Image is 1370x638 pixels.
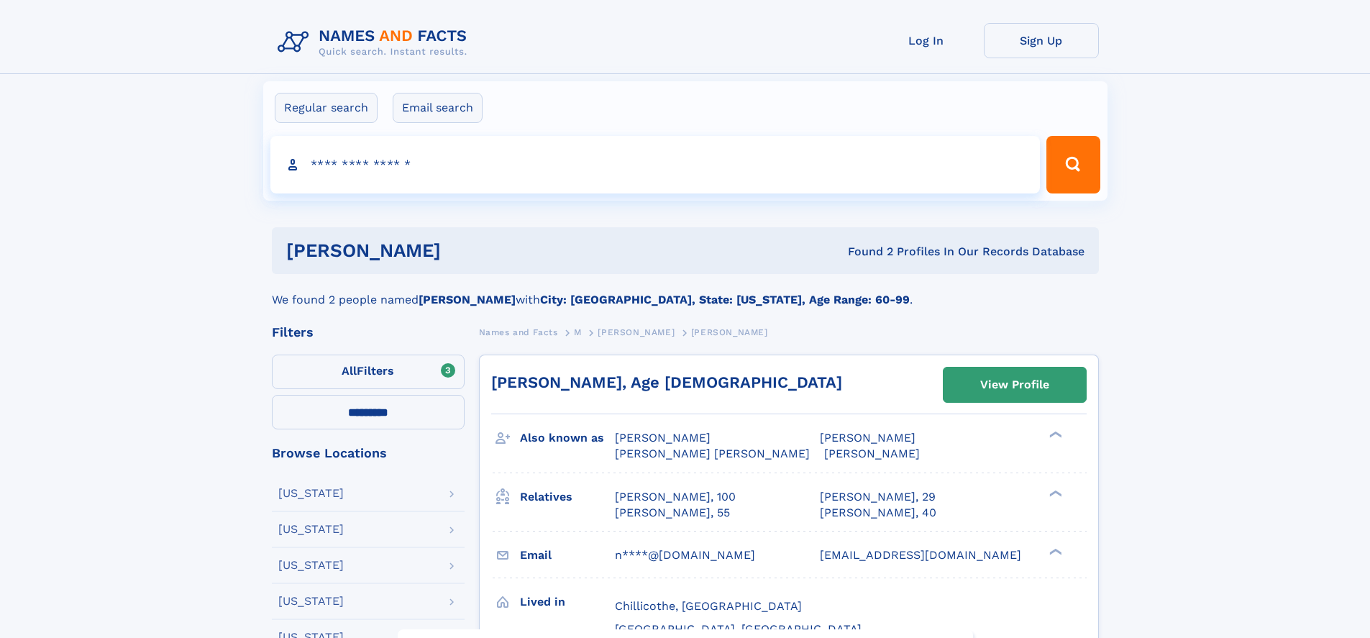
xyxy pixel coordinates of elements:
[615,489,736,505] a: [PERSON_NAME], 100
[272,23,479,62] img: Logo Names and Facts
[272,447,465,460] div: Browse Locations
[820,548,1021,562] span: [EMAIL_ADDRESS][DOMAIN_NAME]
[342,364,357,378] span: All
[598,327,675,337] span: [PERSON_NAME]
[1046,430,1063,439] div: ❯
[691,327,768,337] span: [PERSON_NAME]
[820,431,915,445] span: [PERSON_NAME]
[574,327,582,337] span: M
[272,326,465,339] div: Filters
[278,596,344,607] div: [US_STATE]
[1046,136,1100,193] button: Search Button
[491,373,842,391] a: [PERSON_NAME], Age [DEMOGRAPHIC_DATA]
[820,489,936,505] a: [PERSON_NAME], 29
[393,93,483,123] label: Email search
[278,560,344,571] div: [US_STATE]
[520,590,615,614] h3: Lived in
[272,355,465,389] label: Filters
[598,323,675,341] a: [PERSON_NAME]
[574,323,582,341] a: M
[644,244,1084,260] div: Found 2 Profiles In Our Records Database
[278,488,344,499] div: [US_STATE]
[270,136,1041,193] input: search input
[869,23,984,58] a: Log In
[615,431,711,445] span: [PERSON_NAME]
[419,293,516,306] b: [PERSON_NAME]
[615,622,862,636] span: [GEOGRAPHIC_DATA], [GEOGRAPHIC_DATA]
[520,426,615,450] h3: Also known as
[520,485,615,509] h3: Relatives
[520,543,615,568] h3: Email
[824,447,920,460] span: [PERSON_NAME]
[1046,547,1063,556] div: ❯
[278,524,344,535] div: [US_STATE]
[275,93,378,123] label: Regular search
[272,274,1099,309] div: We found 2 people named with .
[615,505,730,521] a: [PERSON_NAME], 55
[980,368,1049,401] div: View Profile
[286,242,644,260] h1: [PERSON_NAME]
[479,323,558,341] a: Names and Facts
[615,599,802,613] span: Chillicothe, [GEOGRAPHIC_DATA]
[820,505,936,521] a: [PERSON_NAME], 40
[1046,488,1063,498] div: ❯
[944,368,1086,402] a: View Profile
[540,293,910,306] b: City: [GEOGRAPHIC_DATA], State: [US_STATE], Age Range: 60-99
[615,447,810,460] span: [PERSON_NAME] [PERSON_NAME]
[984,23,1099,58] a: Sign Up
